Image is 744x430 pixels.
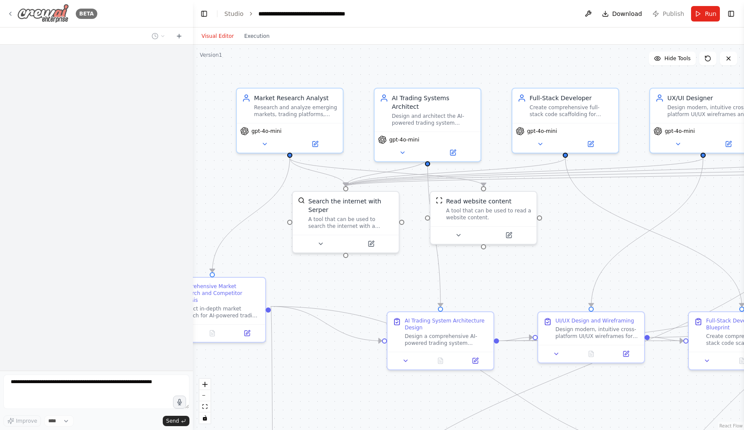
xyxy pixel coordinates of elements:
[460,356,490,366] button: Open in side panel
[446,207,531,221] div: A tool that can be used to read a website content.
[587,158,707,307] g: Edge from 743ccaba-0e51-4dc9-b2b6-11e6b0b7ca7f to db4c0490-3c10-4ad5-b798-e0bc07f0b874
[254,94,338,102] div: Market Research Analyst
[650,333,683,345] g: Edge from db4c0490-3c10-4ad5-b798-e0bc07f0b874 to ae7018b0-23fe-4a22-8f4b-c8877c5c3a54
[199,379,211,424] div: React Flow controls
[271,302,382,345] g: Edge from 603c1b33-8c7a-4465-8b8a-33c4ba1bed73 to 61fa96ad-8889-4329-a8cd-4c28471a47b8
[199,412,211,424] button: toggle interactivity
[239,31,275,41] button: Execution
[172,31,186,41] button: Start a new chat
[446,197,512,206] div: Read website content
[665,128,695,135] span: gpt-4o-mini
[166,418,179,424] span: Send
[422,356,459,366] button: No output available
[285,158,350,186] g: Edge from 3a2b0008-e05a-4105-b880-9f5ba10fd1f8 to 51cc3ad6-d5ab-4141-9dc0-01e1460d1bae
[423,158,445,307] g: Edge from 5ca0ab06-a497-4731-980b-ce879b129a6c to 61fa96ad-8889-4329-a8cd-4c28471a47b8
[436,197,443,204] img: ScrapeWebsiteTool
[17,4,69,23] img: Logo
[484,230,533,240] button: Open in side panel
[347,239,395,249] button: Open in side panel
[725,8,737,20] button: Show right sidebar
[612,9,642,18] span: Download
[308,216,394,230] div: A tool that can be used to search the internet with a search_query. Supports different search typ...
[499,333,533,345] g: Edge from 61fa96ad-8889-4329-a8cd-4c28471a47b8 to db4c0490-3c10-4ad5-b798-e0bc07f0b874
[428,147,477,158] button: Open in side panel
[285,158,488,186] g: Edge from 3a2b0008-e05a-4105-b880-9f5ba10fd1f8 to d19e055e-03d6-42ca-9772-e60113e8d37c
[537,311,645,363] div: UI/UX Design and WireframingDesign modern, intuitive cross-platform UI/UX wireframes for {platfor...
[527,128,557,135] span: gpt-4o-mini
[649,52,696,65] button: Hide Tools
[387,311,494,370] div: AI Trading System Architecture DesignDesign a comprehensive AI-powered trading system architectur...
[292,191,400,253] div: SerperDevToolSearch the internet with SerperA tool that can be used to search the internet with a...
[611,349,641,359] button: Open in side panel
[208,158,294,272] g: Edge from 3a2b0008-e05a-4105-b880-9f5ba10fd1f8 to 603c1b33-8c7a-4465-8b8a-33c4ba1bed73
[555,317,634,324] div: UI/UX Design and Wireframing
[16,418,37,424] span: Improve
[148,31,169,41] button: Switch to previous chat
[232,328,262,338] button: Open in side panel
[430,191,537,245] div: ScrapeWebsiteToolRead website contentA tool that can be used to read a website content.
[598,6,646,21] button: Download
[530,94,613,102] div: Full-Stack Developer
[158,277,266,343] div: Comprehensive Market Research and Competitor AnalysisConduct in-depth market research for AI-powe...
[291,139,339,149] button: Open in side panel
[177,305,260,319] div: Conduct in-depth market research for AI-powered trading platforms in emerging markets. Research a...
[664,55,691,62] span: Hide Tools
[177,283,260,304] div: Comprehensive Market Research and Competitor Analysis
[196,31,239,41] button: Visual Editor
[405,317,488,331] div: AI Trading System Architecture Design
[691,6,720,21] button: Run
[374,88,481,162] div: AI Trading Systems ArchitectDesign and architect the AI-powered trading system including risk sco...
[566,139,615,149] button: Open in side panel
[405,333,488,347] div: Design a comprehensive AI-powered trading system architecture for {platform_name}. Create detaile...
[392,113,475,126] div: Design and architect the AI-powered trading system including risk scoring models, sentiment analy...
[199,390,211,401] button: zoom out
[76,9,97,19] div: BETA
[199,379,211,390] button: zoom in
[251,128,282,135] span: gpt-4o-mini
[573,349,610,359] button: No output available
[530,104,613,118] div: Create comprehensive full-stack code scaffolding for {platform_name} using React frontend, Node.j...
[719,424,743,428] a: React Flow attribution
[224,9,355,18] nav: breadcrumb
[705,9,716,18] span: Run
[199,401,211,412] button: fit view
[254,104,338,118] div: Research and analyze emerging markets, trading platforms, competitors, and market opportunities f...
[555,326,639,340] div: Design modern, intuitive cross-platform UI/UX wireframes for {platform_name}. Create: 1) Personal...
[200,52,222,58] div: Version 1
[392,94,475,111] div: AI Trading Systems Architect
[163,416,189,426] button: Send
[308,197,394,214] div: Search the internet with Serper
[3,415,41,427] button: Improve
[298,197,305,204] img: SerperDevTool
[512,88,619,154] div: Full-Stack DeveloperCreate comprehensive full-stack code scaffolding for {platform_name} using Re...
[236,88,344,154] div: Market Research AnalystResearch and analyze emerging markets, trading platforms, competitors, and...
[224,10,244,17] a: Studio
[194,328,231,338] button: No output available
[173,396,186,408] button: Click to speak your automation idea
[389,136,419,143] span: gpt-4o-mini
[341,158,570,186] g: Edge from 305aa848-933f-409d-b41b-be29ab0de56c to 51cc3ad6-d5ab-4141-9dc0-01e1460d1bae
[198,8,210,20] button: Hide left sidebar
